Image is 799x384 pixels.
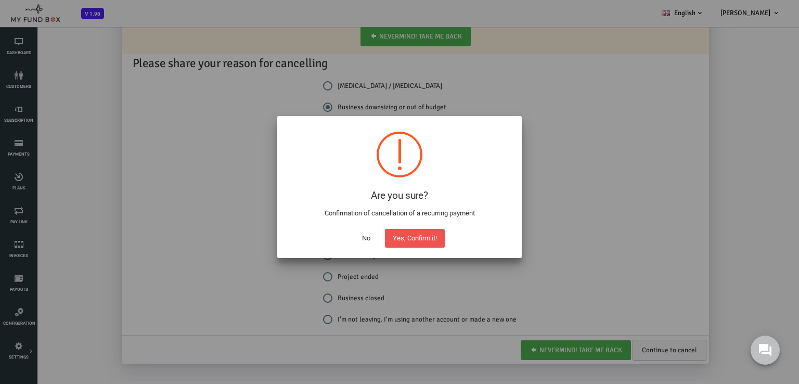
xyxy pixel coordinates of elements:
button: No [354,229,378,248]
span: Nevermind! Take me back [347,35,430,44]
button: Yes, Confirm it! [385,229,445,248]
label: I wasn’t using it or had no time [291,190,395,200]
span: Nevermind! Take me back [508,349,590,357]
label: It was too complicated to use [291,126,392,136]
label: [MEDICAL_DATA] / [MEDICAL_DATA] [291,84,410,94]
label: Business downsizing or out of budget [291,105,415,116]
h2: Please share your reason for cancelling [101,57,677,75]
iframe: Launcher button frame [742,327,789,374]
label: Missing Functionality [291,169,368,179]
label: I'm not leaving. I'm using another account or made a new one [291,317,485,328]
label: I couldn't set up my account correctly [291,232,416,242]
label: Too expensive [291,211,346,222]
label: I'm not ready for a CRM [291,253,375,264]
h6: By cancelling this subscription, It will lose all payment activities,invoices and all other data ... [98,9,669,21]
h2: Are you sure? [288,188,511,203]
p: Confirmation of cancellation of a recurring payment [288,208,511,219]
a: Continue to cancel [601,343,675,364]
label: I only want to use one tool for my business [291,147,431,158]
label: Business closed [291,296,353,306]
label: Project ended [291,275,347,285]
